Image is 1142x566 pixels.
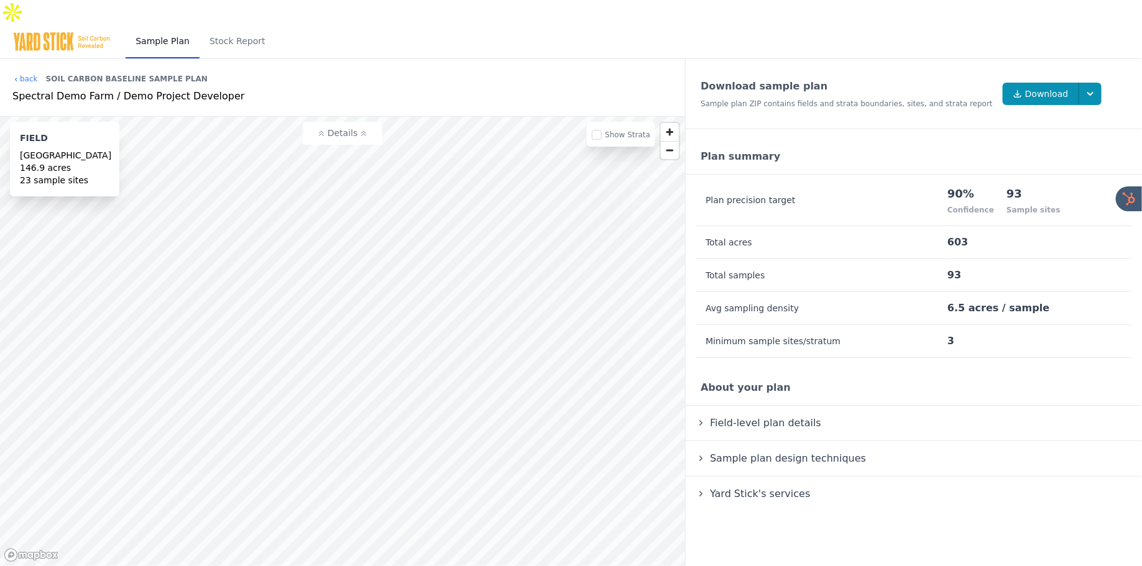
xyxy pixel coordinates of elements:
div: About your plan [686,370,1142,406]
summary: Field-level plan details [696,416,1132,431]
button: Details [303,122,382,145]
td: 603 [947,226,1132,259]
div: 146.9 acres [20,162,109,174]
div: Soil Carbon Baseline Sample Plan [46,69,208,89]
span: Yard Stick's services [707,485,813,502]
div: Spectral Demo Farm / Demo Project Developer [12,89,673,104]
a: Stock Report [200,25,275,58]
div: 93 [1006,185,1061,203]
td: 93 [947,259,1132,292]
summary: Yard Stick's services [696,486,1132,501]
td: 6.5 acres / sample [947,292,1132,325]
th: Minimum sample sites/stratum [696,325,947,358]
div: Confidence [947,205,994,215]
div: field [20,132,109,149]
td: 3 [947,325,1132,358]
div: Download sample plan [701,79,993,94]
a: Download [1003,83,1080,105]
span: Sample plan design techniques [707,450,868,467]
button: Zoom in [661,123,679,141]
label: Show Strata [605,130,650,139]
th: Total acres [696,226,947,259]
a: Sample Plan [126,25,200,58]
a: Mapbox logo [4,548,58,562]
div: 23 sample sites [20,174,109,186]
span: Field-level plan details [707,414,824,431]
div: 90% [947,185,994,203]
div: Plan summary [686,139,1142,175]
img: Yard Stick Logo [12,32,111,52]
summary: Sample plan design techniques [696,451,1132,466]
th: Total samples [696,259,947,292]
th: Plan precision target [696,175,947,226]
div: Sample plan ZIP contains fields and strata boundaries, sites, and strata report [701,99,993,109]
div: Sample sites [1006,205,1061,215]
a: back [12,74,38,84]
button: Zoom out [661,141,679,159]
span: Zoom out [661,142,679,159]
div: [GEOGRAPHIC_DATA] [20,149,109,162]
th: Avg sampling density [696,292,947,325]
